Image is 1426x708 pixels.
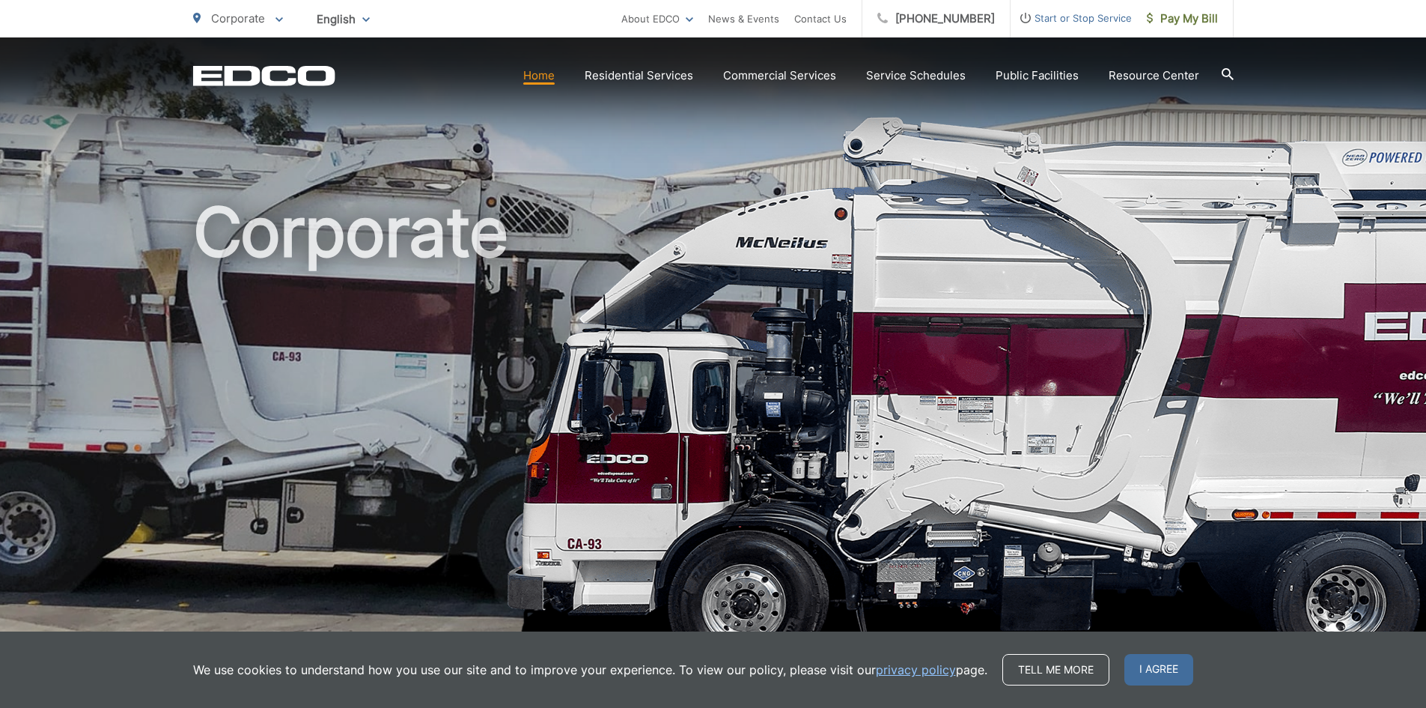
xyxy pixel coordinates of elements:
span: I agree [1124,654,1193,686]
a: Public Facilities [996,67,1079,85]
span: Corporate [211,11,265,25]
span: Pay My Bill [1147,10,1218,28]
a: privacy policy [876,661,956,679]
a: About EDCO [621,10,693,28]
a: Commercial Services [723,67,836,85]
a: Residential Services [585,67,693,85]
h1: Corporate [193,195,1234,669]
a: Resource Center [1109,67,1199,85]
span: English [305,6,381,32]
a: EDCD logo. Return to the homepage. [193,65,335,86]
a: Service Schedules [866,67,966,85]
a: Tell me more [1002,654,1109,686]
a: News & Events [708,10,779,28]
a: Contact Us [794,10,847,28]
a: Home [523,67,555,85]
p: We use cookies to understand how you use our site and to improve your experience. To view our pol... [193,661,987,679]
